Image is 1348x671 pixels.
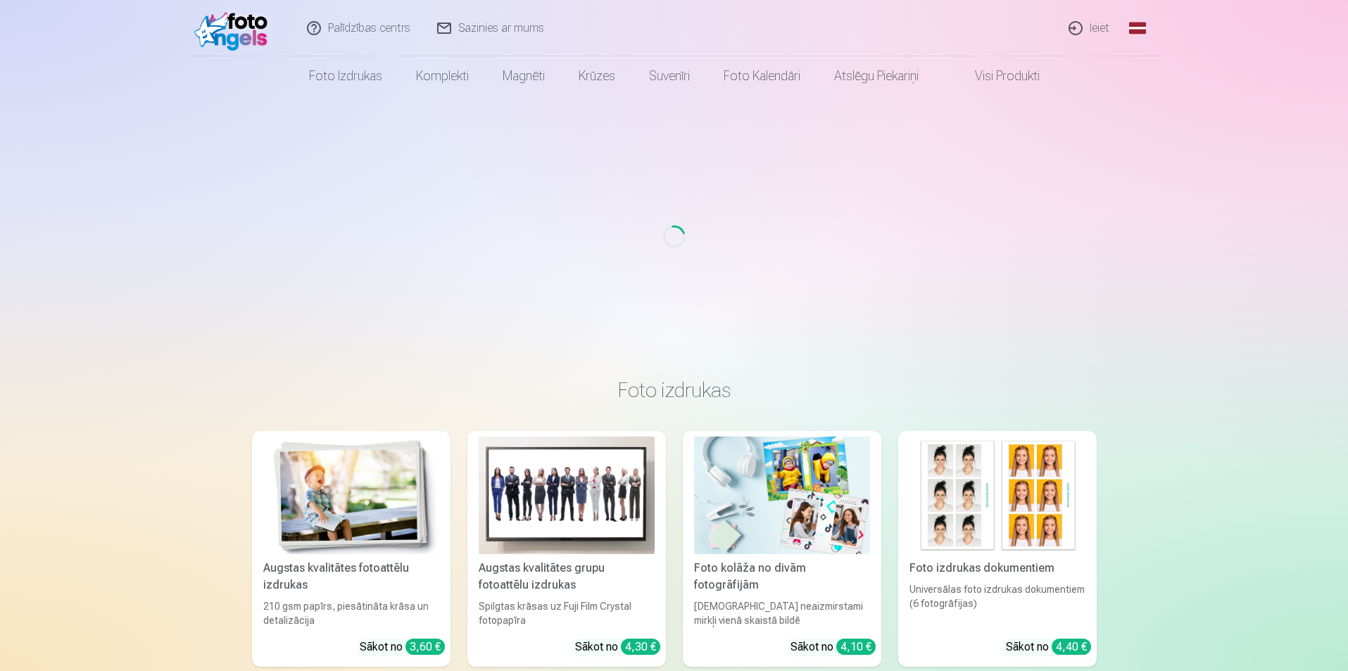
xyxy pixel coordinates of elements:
[688,560,876,594] div: Foto kolāža no divām fotogrāfijām
[263,377,1085,403] h3: Foto izdrukas
[904,560,1091,577] div: Foto izdrukas dokumentiem
[473,599,660,627] div: Spilgtas krāsas uz Fuji Film Crystal fotopapīra
[694,437,870,554] img: Foto kolāža no divām fotogrāfijām
[486,56,562,96] a: Magnēti
[258,560,445,594] div: Augstas kvalitātes fotoattēlu izdrukas
[621,639,660,655] div: 4,30 €
[473,560,660,594] div: Augstas kvalitātes grupu fotoattēlu izdrukas
[562,56,632,96] a: Krūzes
[292,56,399,96] a: Foto izdrukas
[632,56,707,96] a: Suvenīri
[688,599,876,627] div: [DEMOGRAPHIC_DATA] neaizmirstami mirkļi vienā skaistā bildē
[936,56,1057,96] a: Visi produkti
[790,639,876,656] div: Sākot no
[467,431,666,667] a: Augstas kvalitātes grupu fotoattēlu izdrukasAugstas kvalitātes grupu fotoattēlu izdrukasSpilgtas ...
[575,639,660,656] div: Sākot no
[707,56,817,96] a: Foto kalendāri
[360,639,445,656] div: Sākot no
[683,431,881,667] a: Foto kolāža no divām fotogrāfijāmFoto kolāža no divām fotogrāfijām[DEMOGRAPHIC_DATA] neaizmirstam...
[836,639,876,655] div: 4,10 €
[479,437,655,554] img: Augstas kvalitātes grupu fotoattēlu izdrukas
[263,437,439,554] img: Augstas kvalitātes fotoattēlu izdrukas
[909,437,1085,554] img: Foto izdrukas dokumentiem
[904,582,1091,627] div: Universālas foto izdrukas dokumentiem (6 fotogrāfijas)
[399,56,486,96] a: Komplekti
[405,639,445,655] div: 3,60 €
[817,56,936,96] a: Atslēgu piekariņi
[252,431,451,667] a: Augstas kvalitātes fotoattēlu izdrukasAugstas kvalitātes fotoattēlu izdrukas210 gsm papīrs, piesā...
[1052,639,1091,655] div: 4,40 €
[1006,639,1091,656] div: Sākot no
[258,599,445,627] div: 210 gsm papīrs, piesātināta krāsa un detalizācija
[194,6,275,51] img: /fa1
[898,431,1097,667] a: Foto izdrukas dokumentiemFoto izdrukas dokumentiemUniversālas foto izdrukas dokumentiem (6 fotogr...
